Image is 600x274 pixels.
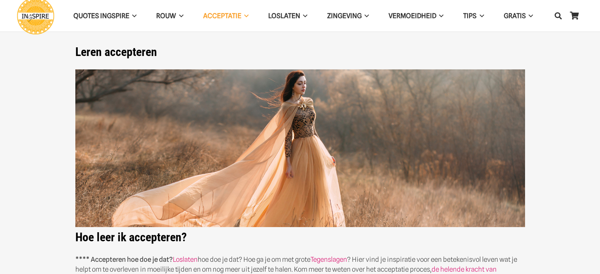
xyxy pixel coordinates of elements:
[146,6,193,26] a: ROUWROUW Menu
[310,255,347,263] a: Tegenslagen
[453,6,493,26] a: TIPSTIPS Menu
[504,12,526,20] span: GRATIS
[73,12,129,20] span: QUOTES INGSPIRE
[64,6,146,26] a: QUOTES INGSPIREQUOTES INGSPIRE Menu
[550,6,566,26] a: Zoeken
[526,6,533,26] span: GRATIS Menu
[362,6,369,26] span: Zingeving Menu
[176,6,183,26] span: ROUW Menu
[317,6,379,26] a: ZingevingZingeving Menu
[463,12,477,20] span: TIPS
[389,12,436,20] span: VERMOEIDHEID
[327,12,362,20] span: Zingeving
[300,6,307,26] span: Loslaten Menu
[268,12,300,20] span: Loslaten
[129,6,136,26] span: QUOTES INGSPIRE Menu
[173,255,198,263] a: Loslaten
[477,6,484,26] span: TIPS Menu
[75,45,525,59] h1: Leren accepteren
[156,12,176,20] span: ROUW
[436,6,443,26] span: VERMOEIDHEID Menu
[241,6,249,26] span: Acceptatie Menu
[379,6,453,26] a: VERMOEIDHEIDVERMOEIDHEID Menu
[494,6,543,26] a: GRATISGRATIS Menu
[193,6,258,26] a: AcceptatieAcceptatie Menu
[75,230,187,244] strong: Hoe leer ik accepteren?
[75,255,173,263] strong: **** Accepteren hoe doe je dat?
[258,6,317,26] a: LoslatenLoslaten Menu
[203,12,241,20] span: Acceptatie
[75,69,525,227] img: Wat is spirituele verlichting? Wijsheden van Ingspire over spirituele verlichting en je Hogere Zelf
